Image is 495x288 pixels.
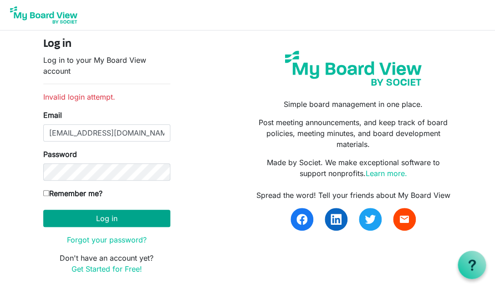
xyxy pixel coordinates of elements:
[43,38,170,51] h4: Log in
[365,169,407,178] a: Learn more.
[254,157,452,179] p: Made by Societ. We make exceptional software to support nonprofits.
[7,4,80,26] img: My Board View Logo
[331,214,342,225] img: linkedin.svg
[399,214,410,225] span: email
[43,253,170,274] p: Don't have an account yet?
[254,99,452,110] p: Simple board management in one place.
[254,117,452,150] p: Post meeting announcements, and keep track of board policies, meeting minutes, and board developm...
[67,235,147,244] a: Forgot your password?
[43,149,77,160] label: Password
[393,208,416,231] a: email
[279,45,428,91] img: my-board-view-societ.svg
[296,214,307,225] img: facebook.svg
[43,188,102,199] label: Remember me?
[43,190,49,196] input: Remember me?
[43,210,170,227] button: Log in
[43,110,62,121] label: Email
[43,91,170,102] li: Invalid login attempt.
[71,264,142,273] a: Get Started for Free!
[43,55,170,76] p: Log in to your My Board View account
[365,214,376,225] img: twitter.svg
[254,190,452,201] div: Spread the word! Tell your friends about My Board View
